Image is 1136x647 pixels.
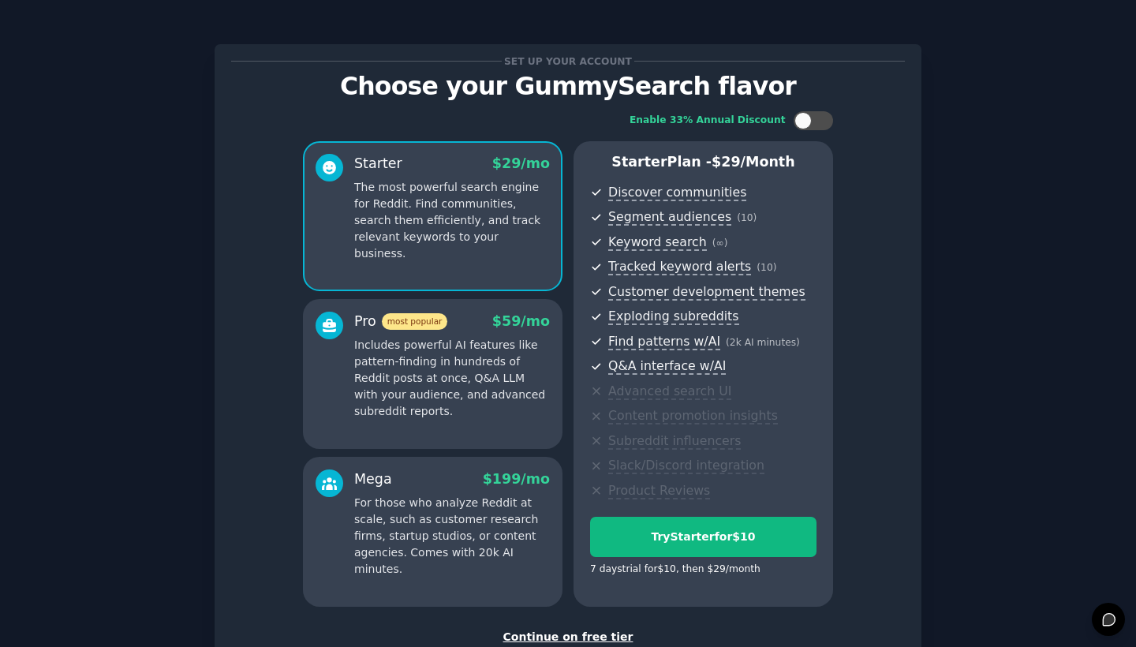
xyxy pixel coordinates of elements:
span: Slack/Discord integration [608,458,764,474]
span: Subreddit influencers [608,433,741,450]
span: Q&A interface w/AI [608,358,726,375]
div: Continue on free tier [231,629,905,645]
span: $ 199 /mo [483,471,550,487]
span: $ 29 /mo [492,155,550,171]
p: The most powerful search engine for Reddit. Find communities, search them efficiently, and track ... [354,179,550,262]
div: Mega [354,469,392,489]
p: Choose your GummySearch flavor [231,73,905,100]
button: TryStarterfor$10 [590,517,816,557]
span: most popular [382,313,448,330]
p: Includes powerful AI features like pattern-finding in hundreds of Reddit posts at once, Q&A LLM w... [354,337,550,420]
span: ( 10 ) [757,262,776,273]
p: Starter Plan - [590,152,816,172]
div: 7 days trial for $10 , then $ 29 /month [590,563,760,577]
span: Discover communities [608,185,746,201]
span: Product Reviews [608,483,710,499]
p: For those who analyze Reddit at scale, such as customer research firms, startup studios, or conte... [354,495,550,578]
span: $ 29 /month [712,154,795,170]
span: $ 59 /mo [492,313,550,329]
div: Enable 33% Annual Discount [630,114,786,128]
div: Pro [354,312,447,331]
span: Content promotion insights [608,408,778,424]
span: Tracked keyword alerts [608,259,751,275]
span: Exploding subreddits [608,309,738,325]
span: Keyword search [608,234,707,251]
span: ( 2k AI minutes ) [726,337,800,348]
span: Advanced search UI [608,383,731,400]
span: ( ∞ ) [712,237,728,249]
span: Customer development themes [608,284,805,301]
div: Starter [354,154,402,174]
span: ( 10 ) [737,212,757,223]
div: Try Starter for $10 [591,529,816,545]
span: Segment audiences [608,209,731,226]
span: Find patterns w/AI [608,334,720,350]
span: Set up your account [502,53,635,69]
